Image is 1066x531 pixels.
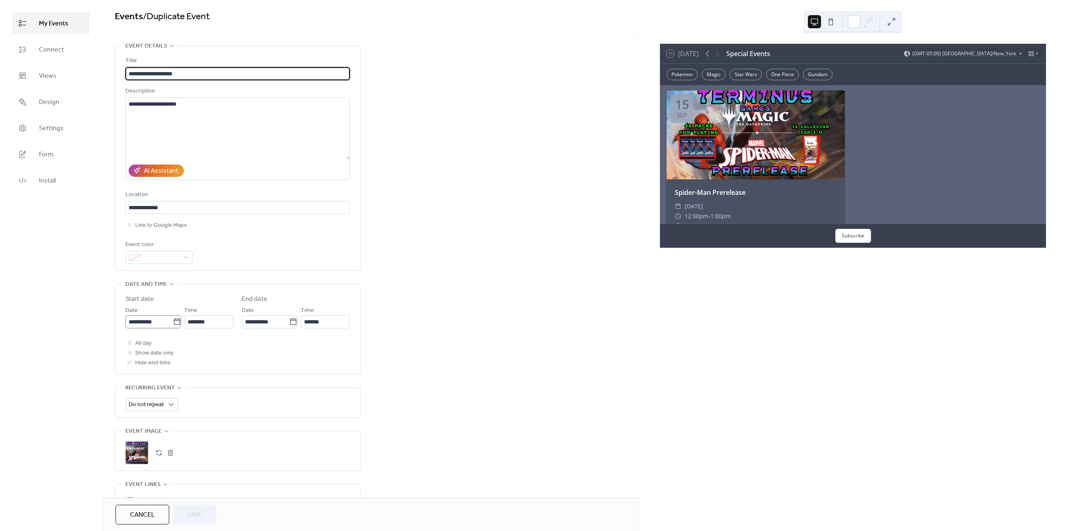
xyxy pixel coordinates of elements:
span: Event details [125,41,167,51]
span: 12:00pm [685,211,708,221]
span: 1:00pm [710,211,731,221]
a: Events [115,8,143,26]
div: Event color [125,240,191,250]
div: Location [125,190,348,200]
a: Settings [12,117,90,139]
a: Spider-Man Prerelease [675,188,746,197]
span: (GMT-05:00) [GEOGRAPHIC_DATA]/New_York [912,51,1016,56]
span: Views [39,71,57,81]
a: Design [12,91,90,113]
span: Date [242,306,254,316]
span: Time [301,306,314,316]
div: Special Events [726,49,770,59]
div: One Piece [766,69,799,80]
div: Gundam [803,69,832,80]
div: ​ [675,211,681,221]
div: Pokemon [667,69,698,80]
span: My Events [39,19,68,29]
div: Title [125,56,348,66]
div: Description [125,86,348,96]
div: Magic [702,69,726,80]
span: Time [184,306,197,316]
a: Connect [12,38,90,61]
a: Form [12,143,90,165]
span: Terminus Games [685,221,731,231]
span: Connect [39,45,64,55]
button: AI Assistant [129,165,184,177]
div: Sep [677,112,687,118]
div: End date [242,294,268,304]
div: URL [125,495,348,504]
span: All day [135,339,152,348]
span: Date [125,306,138,316]
span: Event image [125,427,162,436]
a: My Events [12,12,90,34]
span: Link to Google Maps [135,221,187,230]
a: Views [12,65,90,87]
span: Design [39,97,59,107]
span: [DATE] [685,201,703,211]
span: - [708,211,710,221]
span: Show date only [135,348,174,358]
span: Recurring event [125,383,175,393]
span: Form [39,150,54,160]
button: Subscribe [835,229,871,243]
span: Hide end time [135,358,171,368]
span: Settings [39,124,64,133]
span: Cancel [130,510,155,520]
div: Start date [125,294,154,304]
span: / Duplicate Event [143,8,210,26]
div: ​ [675,201,681,211]
span: Do not repeat [129,399,164,410]
span: Date and time [125,280,167,289]
div: AI Assistant [144,166,178,176]
a: Install [12,169,90,192]
span: Event links [125,480,161,490]
div: ​ [675,221,681,231]
button: Cancel [116,505,169,524]
div: 15 [675,98,689,111]
div: ; [125,441,148,464]
span: Install [39,176,56,186]
div: Star Wars [730,69,762,80]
